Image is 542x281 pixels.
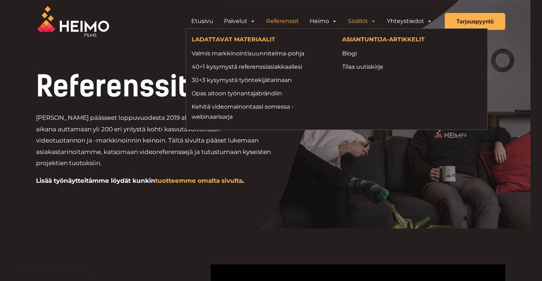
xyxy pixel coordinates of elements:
[261,14,304,28] a: Referenssit
[342,49,482,58] a: Blogi
[381,14,438,28] a: Yhteystiedot
[192,49,331,58] a: Valmis markkinointisuunnitelma-pohja
[304,14,342,28] a: Heimo
[36,177,244,184] b: Lisää työnäytteitämme löydät kunkin .
[342,36,482,45] h4: ASIANTUNTIJA-ARTIKKELIT
[192,102,331,121] a: Kehitä videomainontaasi somessa -webinaarisarja
[186,14,219,28] a: Etusivu
[342,14,381,28] a: Sisällöt
[182,14,441,28] aside: Header Widget 1
[155,177,242,184] a: tuotteemme omalta sivulta
[37,6,109,37] img: Heimo Filmsin logo
[192,89,331,98] a: Opas aitoon työnantajabrändiin
[36,72,320,101] h1: Referenssit
[219,14,261,28] a: Palvelut
[342,62,482,72] a: Tilaa uutiskirje
[192,36,331,45] h4: LADATTAVAT MATERIAALIT
[445,13,505,30] a: Tarjouspyyntö
[192,75,331,85] a: 30+3 kysymystä työntekijätarinaan
[192,62,331,72] a: 40+1 kysymystä referenssiasiakkaallesi
[36,112,271,169] p: [PERSON_NAME] päässeet loppuvuodesta 2019 alkaneen taipaleemme aikana auttamaan yli 200 eri yrity...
